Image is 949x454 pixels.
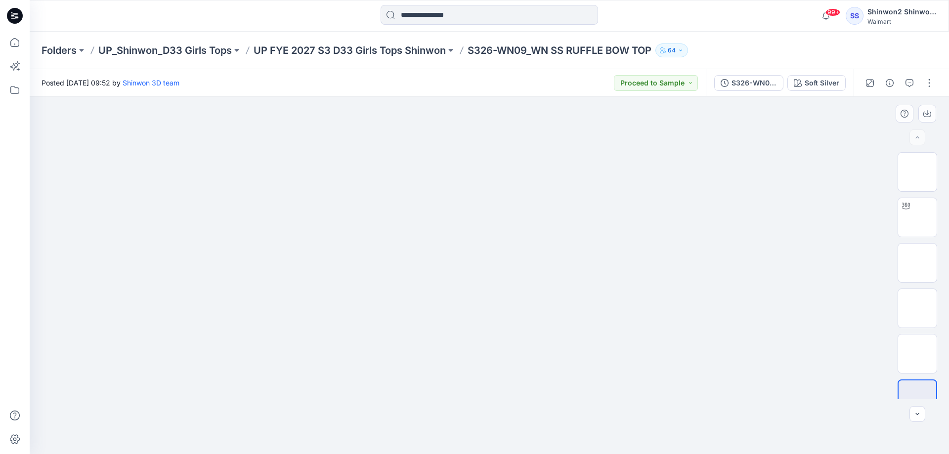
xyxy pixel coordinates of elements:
span: 99+ [825,8,840,16]
div: Walmart [867,18,937,25]
button: Soft Silver [787,75,846,91]
span: Posted [DATE] 09:52 by [42,78,179,88]
a: UP_Shinwon_D33 Girls Tops [98,43,232,57]
button: 64 [655,43,688,57]
p: S326-WN09_WN SS RUFFLE BOW TOP [468,43,651,57]
a: UP FYE 2027 S3 D33 Girls Tops Shinwon [254,43,446,57]
p: 64 [668,45,676,56]
a: Folders [42,43,77,57]
div: S326-WN09_WN SS RUFFLE BOW TOP [732,78,777,88]
button: S326-WN09_WN SS RUFFLE BOW TOP [714,75,783,91]
div: Shinwon2 Shinwon2 [867,6,937,18]
a: Shinwon 3D team [123,79,179,87]
button: Details [882,75,898,91]
div: Soft Silver [805,78,839,88]
div: SS [846,7,863,25]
